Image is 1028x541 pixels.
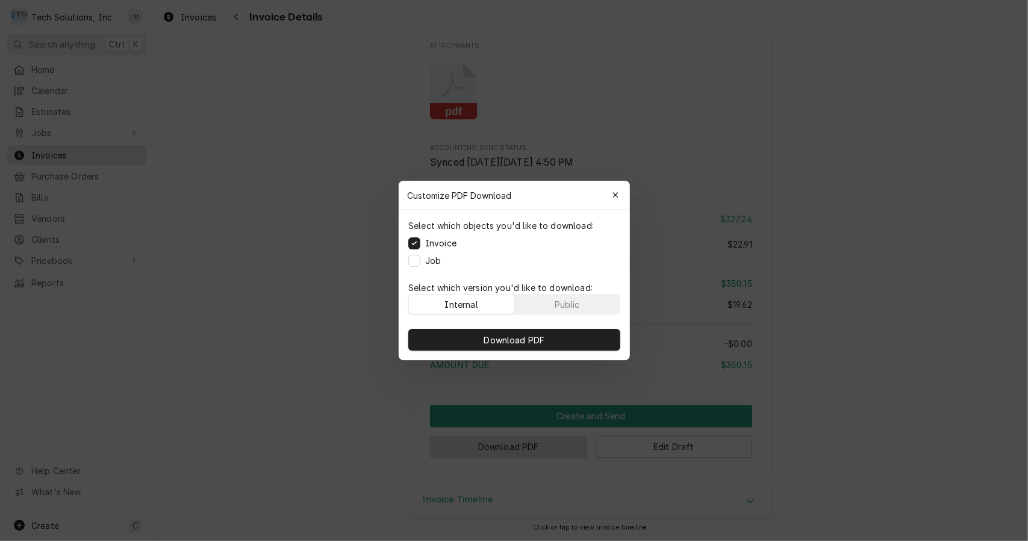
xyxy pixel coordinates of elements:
div: Customize PDF Download [399,181,630,210]
p: Select which version you'd like to download: [408,281,620,294]
p: Select which objects you'd like to download: [408,219,594,232]
div: Public [554,298,579,311]
button: Download PDF [408,329,620,351]
label: Job [425,254,441,267]
label: Invoice [425,237,456,249]
span: Download PDF [481,334,547,346]
div: Internal [444,298,478,311]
